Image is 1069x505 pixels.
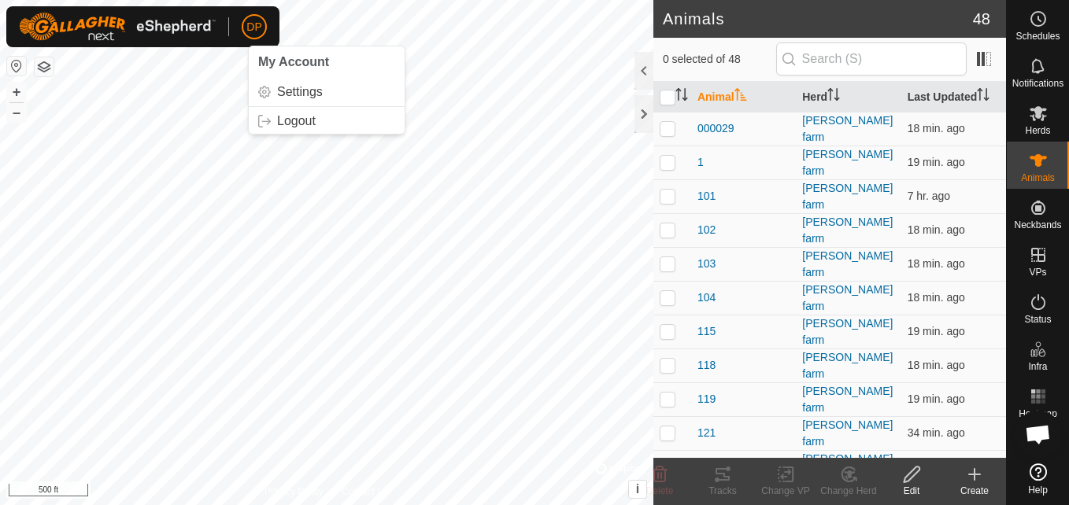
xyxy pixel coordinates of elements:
button: + [7,83,26,101]
div: Tracks [691,484,754,498]
p-sorticon: Activate to sort [977,90,989,103]
span: DP [246,19,261,35]
div: [PERSON_NAME] farm [802,451,894,484]
p-sorticon: Activate to sort [827,90,840,103]
div: Create [943,484,1006,498]
span: Oct 9, 2025, 5:38 PM [908,122,965,135]
div: Change VP [754,484,817,498]
span: Notifications [1012,79,1063,88]
span: 103 [697,256,716,272]
span: Oct 9, 2025, 10:23 AM [908,190,951,202]
span: 119 [697,391,716,407]
div: [PERSON_NAME] farm [802,146,894,179]
span: Oct 9, 2025, 5:38 PM [908,156,965,168]
span: VPs [1029,267,1046,277]
div: [PERSON_NAME] farm [802,248,894,281]
div: [PERSON_NAME] farm [802,315,894,348]
span: 48 [973,7,990,31]
span: i [636,482,639,496]
span: Help [1028,485,1048,495]
div: Change Herd [817,484,880,498]
span: 121 [697,425,716,441]
input: Search (S) [776,42,967,76]
span: Oct 9, 2025, 5:23 PM [908,426,965,439]
span: Logout [277,115,316,127]
span: Herds [1025,126,1050,135]
span: My Account [258,55,329,68]
span: Oct 9, 2025, 5:38 PM [908,257,965,270]
a: Privacy Policy [264,485,324,499]
div: [PERSON_NAME] farm [802,214,894,247]
span: 102 [697,222,716,238]
span: Oct 9, 2025, 5:38 PM [908,223,965,236]
span: Heatmap [1019,409,1057,418]
a: Logout [249,109,405,134]
span: Status [1024,315,1051,324]
span: Infra [1028,362,1047,371]
a: Contact Us [342,485,389,499]
span: 118 [697,357,716,374]
span: 000029 [697,120,734,137]
div: [PERSON_NAME] farm [802,180,894,213]
p-sorticon: Activate to sort [734,90,747,103]
div: Edit [880,484,943,498]
span: Oct 9, 2025, 5:38 PM [908,393,965,405]
div: [PERSON_NAME] farm [802,383,894,416]
span: Settings [277,86,323,98]
div: [PERSON_NAME] farm [802,349,894,382]
p-sorticon: Activate to sort [675,90,688,103]
span: Oct 9, 2025, 5:38 PM [908,325,965,337]
span: 104 [697,289,716,306]
span: Neckbands [1014,220,1061,230]
button: Map Layers [35,57,54,76]
span: 101 [697,188,716,205]
h2: Animals [663,9,973,28]
div: [PERSON_NAME] farm [802,282,894,315]
span: Schedules [1015,31,1060,41]
span: Animals [1021,173,1055,182]
span: Oct 9, 2025, 5:38 PM [908,359,965,371]
th: Animal [691,82,796,112]
th: Herd [796,82,901,112]
div: [PERSON_NAME] farm [802,417,894,450]
button: i [629,481,646,498]
span: 115 [697,323,716,340]
span: Delete [646,485,674,496]
div: Open chat [1015,411,1062,458]
span: Oct 9, 2025, 5:38 PM [908,291,965,304]
span: 1 [697,154,704,171]
span: 0 selected of 48 [663,51,776,68]
img: Gallagher Logo [19,13,216,41]
div: [PERSON_NAME] farm [802,112,894,146]
th: Last Updated [901,82,1006,112]
button: Reset Map [7,57,26,76]
button: – [7,103,26,122]
a: Settings [249,79,405,105]
a: Help [1007,457,1069,501]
